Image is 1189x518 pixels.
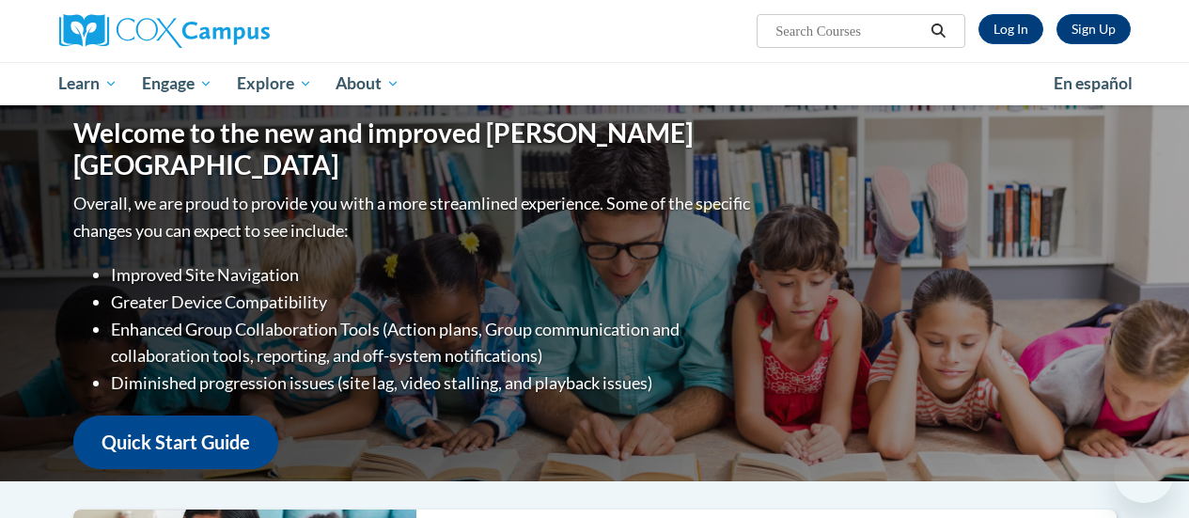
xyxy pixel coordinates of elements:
[323,62,412,105] a: About
[73,416,278,469] a: Quick Start Guide
[73,118,755,181] h1: Welcome to the new and improved [PERSON_NAME][GEOGRAPHIC_DATA]
[142,72,212,95] span: Engage
[47,62,131,105] a: Learn
[111,316,755,370] li: Enhanced Group Collaboration Tools (Action plans, Group communication and collaboration tools, re...
[1041,64,1145,103] a: En español
[73,190,755,244] p: Overall, we are proud to provide you with a more streamlined experience. Some of the specific cha...
[774,20,924,42] input: Search Courses
[924,20,952,42] button: Search
[1054,73,1133,93] span: En español
[111,289,755,316] li: Greater Device Compatibility
[130,62,225,105] a: Engage
[225,62,324,105] a: Explore
[237,72,312,95] span: Explore
[1114,443,1174,503] iframe: Button to launch messaging window
[59,14,270,48] img: Cox Campus
[59,14,398,48] a: Cox Campus
[45,62,1145,105] div: Main menu
[111,369,755,397] li: Diminished progression issues (site lag, video stalling, and playback issues)
[336,72,399,95] span: About
[58,72,117,95] span: Learn
[978,14,1043,44] a: Log In
[1056,14,1131,44] a: Register
[111,261,755,289] li: Improved Site Navigation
